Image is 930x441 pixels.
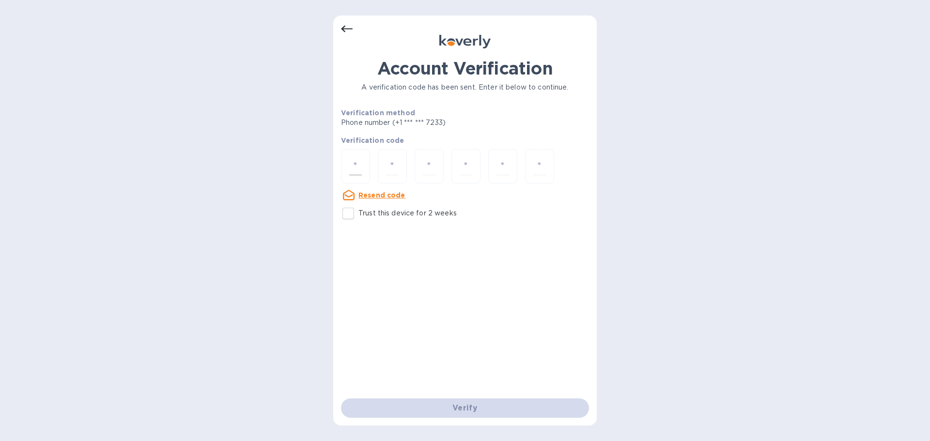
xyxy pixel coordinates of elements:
p: Verification code [341,136,589,145]
p: Phone number (+1 *** *** 7233) [341,118,520,128]
p: A verification code has been sent. Enter it below to continue. [341,82,589,92]
h1: Account Verification [341,58,589,78]
u: Resend code [358,191,405,199]
p: Trust this device for 2 weeks [358,208,457,218]
b: Verification method [341,109,415,117]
